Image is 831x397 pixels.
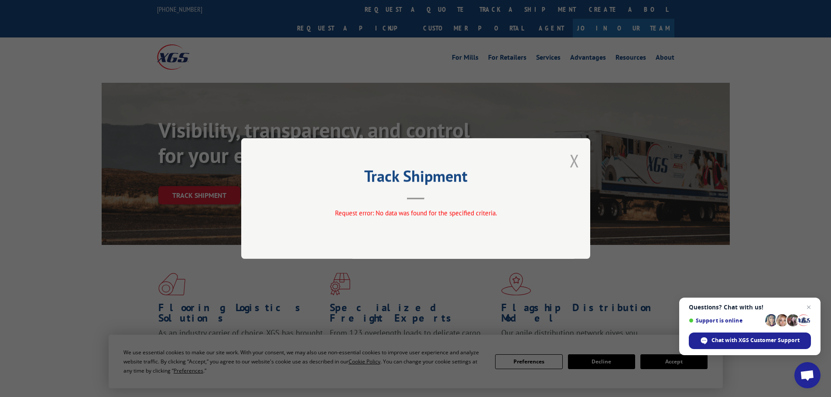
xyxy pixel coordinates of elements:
h2: Track Shipment [285,170,547,187]
span: Chat with XGS Customer Support [711,336,800,344]
button: Close modal [570,149,579,172]
div: Open chat [794,362,821,388]
span: Questions? Chat with us! [689,304,811,311]
span: Request error: No data was found for the specified criteria. [335,209,496,217]
span: Support is online [689,317,762,324]
div: Chat with XGS Customer Support [689,333,811,349]
span: Close chat [804,302,814,312]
